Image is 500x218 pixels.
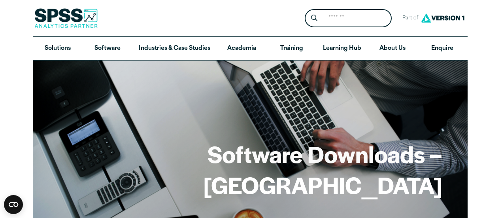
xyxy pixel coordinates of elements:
a: Academia [217,37,266,60]
h1: Software Downloads – [GEOGRAPHIC_DATA] [58,138,442,200]
a: Solutions [33,37,83,60]
button: Search magnifying glass icon [307,11,321,26]
a: About Us [368,37,417,60]
img: Version1 Logo [419,11,466,25]
form: Site Header Search Form [305,9,392,28]
a: Enquire [417,37,467,60]
nav: Desktop version of site main menu [33,37,468,60]
a: Learning Hub [317,37,368,60]
a: Software [83,37,132,60]
span: Part of [398,13,419,24]
svg: Search magnifying glass icon [311,15,317,21]
a: Training [266,37,316,60]
img: SPSS Analytics Partner [34,8,98,28]
a: Industries & Case Studies [132,37,217,60]
button: Open CMP widget [4,195,23,214]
